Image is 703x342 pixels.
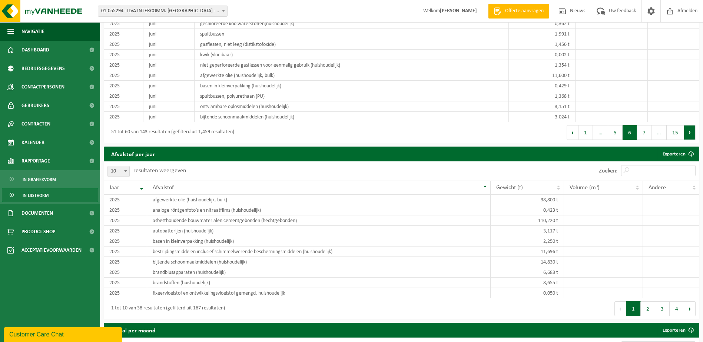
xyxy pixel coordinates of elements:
[623,125,637,140] button: 6
[104,19,143,29] td: 2025
[143,50,195,60] td: juni
[104,91,143,101] td: 2025
[195,70,508,81] td: afgewerkte olie (huishoudelijk, bulk)
[657,147,699,161] a: Exporteren
[491,288,564,298] td: 0,050 t
[509,19,576,29] td: 0,362 t
[496,185,523,191] span: Gewicht (t)
[491,247,564,257] td: 11,696 t
[143,70,195,81] td: juni
[21,222,55,241] span: Product Shop
[104,101,143,112] td: 2025
[98,6,228,17] span: 01-055294 - ILVA INTERCOMM. EREMBODEGEM - EREMBODEGEM
[195,50,508,60] td: kwik (vloeibaar)
[104,112,143,122] td: 2025
[143,101,195,112] td: juni
[509,101,576,112] td: 3,151 t
[143,81,195,91] td: juni
[608,125,623,140] button: 5
[2,188,98,202] a: In lijstvorm
[147,195,491,205] td: afgewerkte olie (huishoudelijk, bulk)
[509,50,576,60] td: 0,002 t
[195,19,508,29] td: gechloreerde koolwaterstoffen(huishoudelijk)
[104,70,143,81] td: 2025
[509,70,576,81] td: 11,600 t
[104,39,143,50] td: 2025
[143,19,195,29] td: juni
[491,278,564,288] td: 8,655 t
[107,126,234,139] div: 51 tot 60 van 143 resultaten (gefilterd uit 1,459 resultaten)
[4,326,124,342] iframe: chat widget
[104,29,143,39] td: 2025
[98,6,227,16] span: 01-055294 - ILVA INTERCOMM. EREMBODEGEM - EREMBODEGEM
[21,78,64,96] span: Contactpersonen
[614,301,626,316] button: Previous
[104,247,147,257] td: 2025
[104,81,143,91] td: 2025
[143,112,195,122] td: juni
[23,172,56,187] span: In grafiekvorm
[626,301,641,316] button: 1
[23,188,49,202] span: In lijstvorm
[147,236,491,247] td: basen in kleinverpakking (huishoudelijk)
[567,125,578,140] button: Previous
[655,301,670,316] button: 3
[104,288,147,298] td: 2025
[104,267,147,278] td: 2025
[491,257,564,267] td: 14,830 t
[147,205,491,215] td: analoge röntgenfoto’s en nitraatfilms (huishoudelijk)
[104,195,147,205] td: 2025
[509,29,576,39] td: 1,991 t
[104,323,163,337] h2: Totaal per maand
[195,81,508,91] td: basen in kleinverpakking (huishoudelijk)
[570,185,600,191] span: Volume (m³)
[104,147,162,161] h2: Afvalstof per jaar
[488,4,549,19] a: Offerte aanvragen
[104,226,147,236] td: 2025
[684,301,696,316] button: Next
[195,39,508,50] td: gasflessen, niet leeg (distikstofoxide)
[491,236,564,247] td: 2,250 t
[21,22,44,41] span: Navigatie
[147,247,491,257] td: bestrijdingsmiddelen inclusief schimmelwerende beschermingsmiddelen (huishoudelijk)
[578,125,593,140] button: 1
[195,101,508,112] td: ontvlambare oplosmiddelen (huishoudelijk)
[153,185,174,191] span: Afvalstof
[21,96,49,115] span: Gebruikers
[133,168,186,174] label: resultaten weergeven
[21,59,65,78] span: Bedrijfsgegevens
[147,278,491,288] td: brandstoffen (huishoudelijk)
[684,125,696,140] button: Next
[104,60,143,70] td: 2025
[21,41,49,59] span: Dashboard
[2,172,98,186] a: In grafiekvorm
[104,278,147,288] td: 2025
[108,166,129,177] span: 10
[147,215,491,226] td: asbesthoudende bouwmaterialen cementgebonden (hechtgebonden)
[509,60,576,70] td: 1,354 t
[147,226,491,236] td: autobatterijen (huishoudelijk)
[195,112,508,122] td: bijtende schoonmaakmiddelen (huishoudelijk)
[143,39,195,50] td: juni
[195,91,508,101] td: spuitbussen, polyurethaan (PU)
[21,152,50,170] span: Rapportage
[104,215,147,226] td: 2025
[509,112,576,122] td: 3,024 t
[509,81,576,91] td: 0,429 t
[657,323,699,338] a: Exporteren
[104,236,147,247] td: 2025
[641,301,655,316] button: 2
[143,29,195,39] td: juni
[491,195,564,205] td: 38,800 t
[491,205,564,215] td: 0,423 t
[107,166,130,177] span: 10
[509,39,576,50] td: 1,456 t
[593,125,608,140] span: …
[21,115,50,133] span: Contracten
[107,302,225,315] div: 1 tot 10 van 38 resultaten (gefilterd uit 167 resultaten)
[649,185,666,191] span: Andere
[147,288,491,298] td: fixeervloeistof en ontwikkelingsvloeistof gemengd, huishoudelijk
[143,60,195,70] td: juni
[109,185,119,191] span: Jaar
